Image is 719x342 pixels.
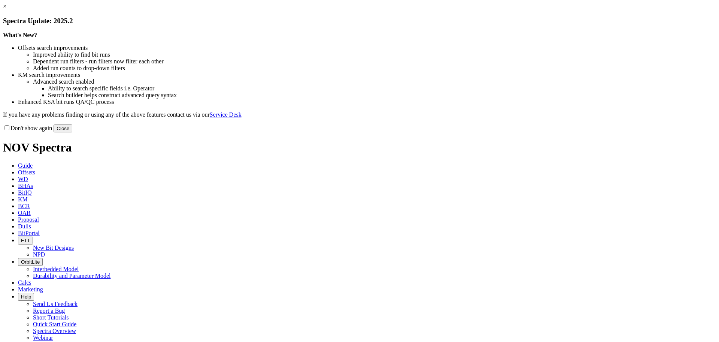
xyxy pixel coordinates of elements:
[4,125,9,130] input: Don't show again
[3,17,716,25] h3: Spectra Update: 2025.2
[210,111,242,118] a: Service Desk
[18,183,33,189] span: BHAs
[21,259,40,265] span: OrbitLite
[33,301,78,307] a: Send Us Feedback
[3,32,37,38] strong: What's New?
[33,58,716,65] li: Dependent run filters - run filters now filter each other
[18,196,28,202] span: KM
[18,210,31,216] span: OAR
[33,321,76,327] a: Quick Start Guide
[3,141,716,154] h1: NOV Spectra
[54,124,72,132] button: Close
[18,223,31,229] span: Dulls
[48,92,716,99] li: Search builder helps construct advanced query syntax
[18,72,716,78] li: KM search improvements
[33,251,45,258] a: NPD
[18,99,716,105] li: Enhanced KSA bit runs QA/QC process
[18,203,30,209] span: BCR
[18,216,39,223] span: Proposal
[33,334,53,341] a: Webinar
[33,273,111,279] a: Durability and Parameter Model
[21,294,31,300] span: Help
[18,286,43,292] span: Marketing
[48,85,716,92] li: Ability to search specific fields i.e. Operator
[18,176,28,182] span: WD
[18,169,35,175] span: Offsets
[33,244,74,251] a: New Bit Designs
[18,189,31,196] span: BitIQ
[33,266,79,272] a: Interbedded Model
[18,230,40,236] span: BitPortal
[21,238,30,243] span: FTT
[3,125,52,131] label: Don't show again
[18,45,716,51] li: Offsets search improvements
[18,162,33,169] span: Guide
[33,65,716,72] li: Added run counts to drop-down filters
[3,111,716,118] p: If you have any problems finding or using any of the above features contact us via our
[3,3,6,9] a: ×
[18,279,31,286] span: Calcs
[33,51,716,58] li: Improved ability to find bit runs
[33,328,76,334] a: Spectra Overview
[33,78,716,85] li: Advanced search enabled
[33,314,69,321] a: Short Tutorials
[33,307,65,314] a: Report a Bug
